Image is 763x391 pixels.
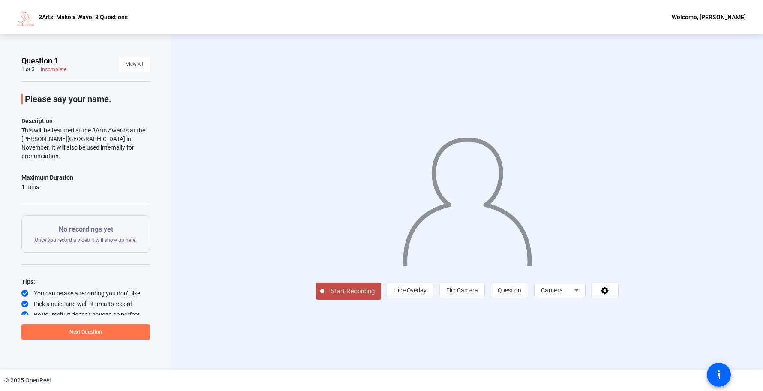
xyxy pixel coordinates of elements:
[35,224,137,244] div: Once you record a video it will show up here.
[17,9,34,26] img: OpenReel logo
[21,310,150,319] div: Be yourself! It doesn’t have to be perfect
[41,66,66,73] div: Incomplete
[35,224,137,235] p: No recordings yet
[316,283,381,300] button: Start Recording
[39,12,128,22] p: 3Arts: Make a Wave: 3 Questions
[541,287,563,294] span: Camera
[21,183,73,191] div: 1 mins
[21,324,150,340] button: Next Question
[21,289,150,298] div: You can retake a recording you don’t like
[21,66,35,73] div: 1 of 3
[498,287,521,294] span: Question
[69,329,102,335] span: Next Question
[446,287,478,294] span: Flip Camera
[126,58,143,71] span: View All
[672,12,746,22] div: Welcome, [PERSON_NAME]
[119,57,150,72] button: View All
[387,283,433,298] button: Hide Overlay
[4,376,51,385] div: © 2025 OpenReel
[21,277,150,287] div: Tips:
[324,286,381,296] span: Start Recording
[714,370,724,380] mat-icon: accessibility
[439,283,485,298] button: Flip Camera
[21,116,150,126] p: Description
[402,129,533,266] img: overlay
[21,56,58,66] span: Question 1
[21,126,150,160] div: This will be featured at the 3Arts Awards at the [PERSON_NAME][GEOGRAPHIC_DATA] in November. It w...
[21,300,150,308] div: Pick a quiet and well-lit area to record
[394,287,427,294] span: Hide Overlay
[25,94,150,104] p: Please say your name.
[21,172,73,183] div: Maximum Duration
[491,283,528,298] button: Question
